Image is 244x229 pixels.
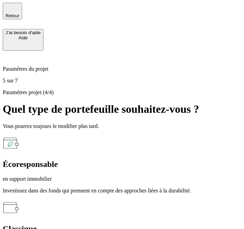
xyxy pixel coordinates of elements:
[3,123,241,129] p: Vous pourrez toujours le modifier plus tard.
[3,103,241,116] h1: Quel type de portefeuille souhaitez-vous ?
[3,3,22,19] button: Retour
[6,13,19,18] span: Retour
[3,160,241,169] h2: Écoresponsable
[3,78,241,84] p: 5 sur 7
[3,89,241,96] p: Paramètres projet (4/4)
[3,188,241,194] p: Investissez dans des fonds qui prennent en compte des approches liées à la durabilité.
[3,176,241,182] p: en support immobilier
[6,30,41,35] div: J’ai besoin d'aide
[3,29,43,51] button: J’ai besoin d'aideAide
[6,35,41,40] div: Aide
[3,66,241,72] p: Paramètres du projet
